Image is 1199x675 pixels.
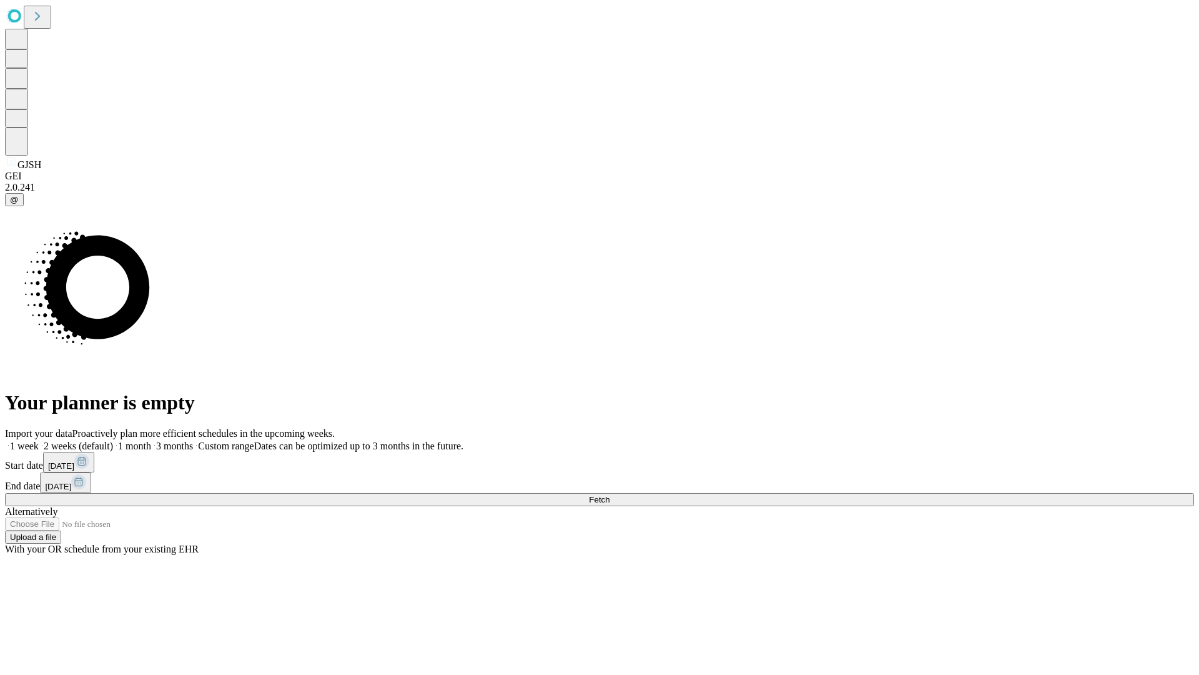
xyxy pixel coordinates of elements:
span: [DATE] [45,482,71,491]
span: 1 week [10,441,39,451]
button: @ [5,193,24,206]
span: 3 months [156,441,193,451]
button: Upload a file [5,531,61,544]
span: Proactively plan more efficient schedules in the upcoming weeks. [72,428,335,439]
span: Alternatively [5,506,57,517]
span: 1 month [118,441,151,451]
h1: Your planner is empty [5,391,1194,414]
span: Import your data [5,428,72,439]
button: Fetch [5,493,1194,506]
span: 2 weeks (default) [44,441,113,451]
span: With your OR schedule from your existing EHR [5,544,199,554]
span: @ [10,195,19,204]
button: [DATE] [43,452,94,472]
div: GEI [5,171,1194,182]
span: Custom range [198,441,254,451]
button: [DATE] [40,472,91,493]
span: [DATE] [48,461,74,471]
div: Start date [5,452,1194,472]
div: End date [5,472,1194,493]
span: GJSH [17,159,41,170]
div: 2.0.241 [5,182,1194,193]
span: Dates can be optimized up to 3 months in the future. [254,441,463,451]
span: Fetch [589,495,609,504]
